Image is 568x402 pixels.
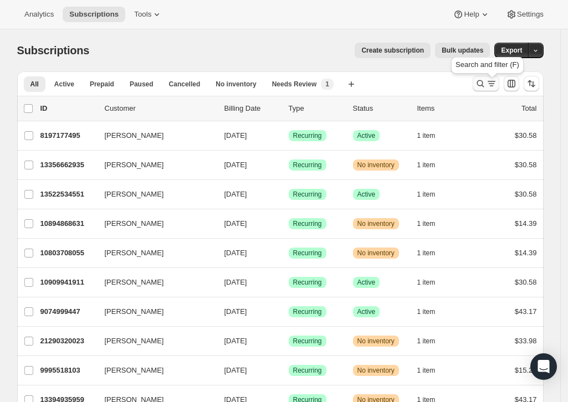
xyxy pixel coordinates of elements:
[293,190,322,199] span: Recurring
[40,365,96,376] p: 9995518103
[417,161,436,169] span: 1 item
[98,274,209,291] button: [PERSON_NAME]
[224,249,247,257] span: [DATE]
[417,103,473,114] div: Items
[515,190,537,198] span: $30.58
[40,216,537,231] div: 10894868631[PERSON_NAME][DATE]SuccessRecurringWarningNo inventory1 item$14.39
[417,128,448,143] button: 1 item
[40,245,537,261] div: 10803708055[PERSON_NAME][DATE]SuccessRecurringWarningNo inventory1 item$14.39
[224,307,247,316] span: [DATE]
[325,80,329,89] span: 1
[473,76,499,91] button: Search and filter results
[515,278,537,286] span: $30.58
[515,161,537,169] span: $30.58
[293,219,322,228] span: Recurring
[216,80,256,89] span: No inventory
[524,76,539,91] button: Sort the results
[224,103,280,114] p: Billing Date
[417,333,448,349] button: 1 item
[417,366,436,375] span: 1 item
[105,306,164,317] span: [PERSON_NAME]
[98,215,209,233] button: [PERSON_NAME]
[40,336,96,347] p: 21290320023
[357,337,395,346] span: No inventory
[357,278,376,287] span: Active
[293,366,322,375] span: Recurring
[446,7,497,22] button: Help
[105,189,164,200] span: [PERSON_NAME]
[272,80,317,89] span: Needs Review
[289,103,344,114] div: Type
[224,161,247,169] span: [DATE]
[417,278,436,287] span: 1 item
[357,219,395,228] span: No inventory
[357,307,376,316] span: Active
[98,244,209,262] button: [PERSON_NAME]
[63,7,125,22] button: Subscriptions
[24,10,54,19] span: Analytics
[293,131,322,140] span: Recurring
[515,131,537,140] span: $30.58
[293,161,322,169] span: Recurring
[417,131,436,140] span: 1 item
[98,185,209,203] button: [PERSON_NAME]
[515,219,537,228] span: $14.39
[105,218,164,229] span: [PERSON_NAME]
[105,248,164,259] span: [PERSON_NAME]
[361,46,424,55] span: Create subscription
[98,127,209,145] button: [PERSON_NAME]
[442,46,483,55] span: Bulk updates
[417,249,436,257] span: 1 item
[293,337,322,346] span: Recurring
[417,245,448,261] button: 1 item
[224,131,247,140] span: [DATE]
[98,332,209,350] button: [PERSON_NAME]
[417,190,436,199] span: 1 item
[224,219,247,228] span: [DATE]
[40,275,537,290] div: 10909941911[PERSON_NAME][DATE]SuccessRecurringSuccessActive1 item$30.58
[515,307,537,316] span: $43.17
[17,44,90,56] span: Subscriptions
[40,103,537,114] div: IDCustomerBilling DateTypeStatusItemsTotal
[494,43,529,58] button: Export
[40,363,537,378] div: 9995518103[PERSON_NAME][DATE]SuccessRecurringWarningNo inventory1 item$15.29
[357,161,395,169] span: No inventory
[355,43,431,58] button: Create subscription
[40,248,96,259] p: 10803708055
[224,190,247,198] span: [DATE]
[293,307,322,316] span: Recurring
[530,353,557,380] div: Open Intercom Messenger
[105,365,164,376] span: [PERSON_NAME]
[501,46,522,55] span: Export
[293,249,322,257] span: Recurring
[515,249,537,257] span: $14.39
[105,103,216,114] p: Customer
[357,190,376,199] span: Active
[293,278,322,287] span: Recurring
[130,80,153,89] span: Paused
[40,103,96,114] p: ID
[417,307,436,316] span: 1 item
[40,157,537,173] div: 13356662935[PERSON_NAME][DATE]SuccessRecurringWarningNo inventory1 item$30.58
[105,130,164,141] span: [PERSON_NAME]
[357,366,395,375] span: No inventory
[224,278,247,286] span: [DATE]
[357,131,376,140] span: Active
[40,333,537,349] div: 21290320023[PERSON_NAME][DATE]SuccessRecurringWarningNo inventory1 item$33.98
[105,277,164,288] span: [PERSON_NAME]
[417,304,448,319] button: 1 item
[40,218,96,229] p: 10894868631
[90,80,114,89] span: Prepaid
[40,189,96,200] p: 13522534551
[417,187,448,202] button: 1 item
[464,10,479,19] span: Help
[127,7,169,22] button: Tools
[69,10,119,19] span: Subscriptions
[417,157,448,173] button: 1 item
[515,337,537,345] span: $33.98
[105,336,164,347] span: [PERSON_NAME]
[169,80,201,89] span: Cancelled
[417,337,436,346] span: 1 item
[504,76,519,91] button: Customize table column order and visibility
[521,103,536,114] p: Total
